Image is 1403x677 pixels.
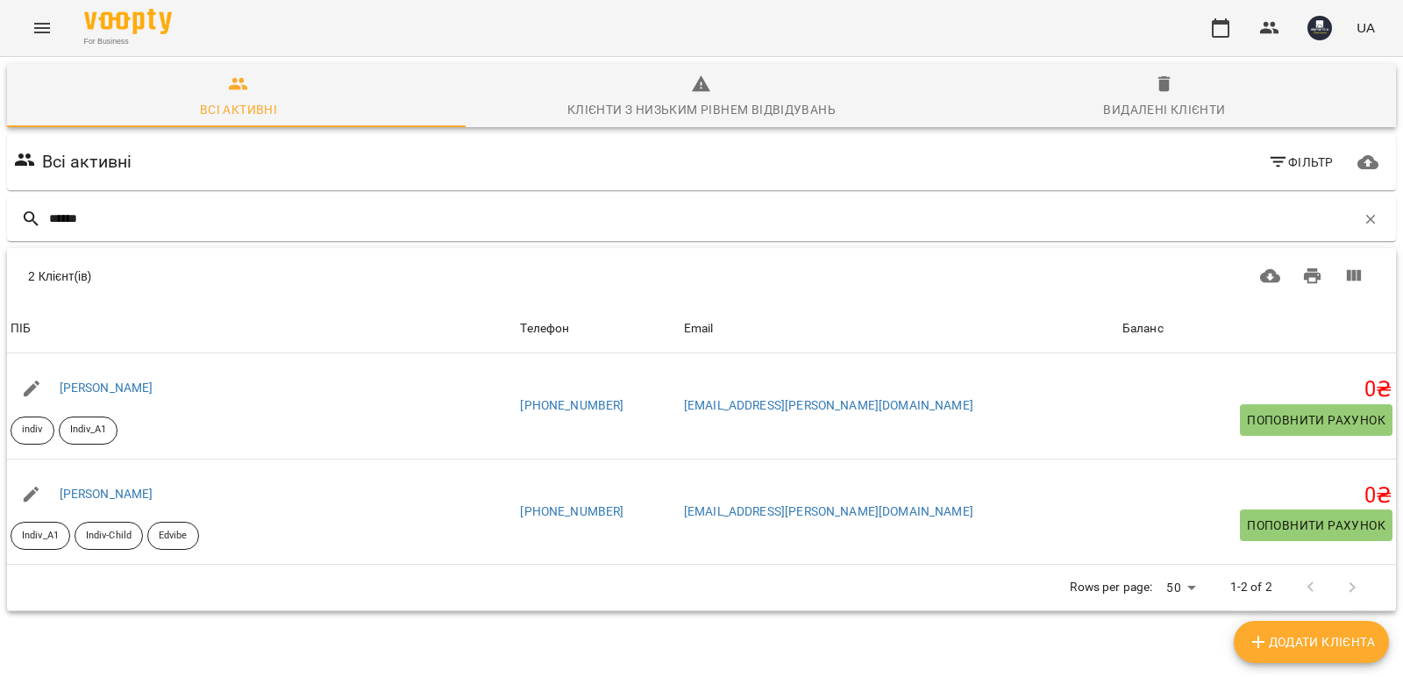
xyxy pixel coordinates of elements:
[520,318,569,339] div: Телефон
[520,318,569,339] div: Sort
[684,318,714,339] div: Sort
[520,398,623,412] a: [PHONE_NUMBER]
[1070,579,1152,596] p: Rows per page:
[1333,255,1375,297] button: Вигляд колонок
[1122,482,1392,510] h5: 0 ₴
[1357,18,1375,37] span: UA
[1230,579,1272,596] p: 1-2 of 2
[60,381,153,395] a: [PERSON_NAME]
[1234,621,1389,663] button: Додати клієнта
[11,417,54,445] div: indiv
[1247,515,1385,536] span: Поповнити рахунок
[7,248,1396,304] div: Table Toolbar
[1350,11,1382,44] button: UA
[1122,376,1392,403] h5: 0 ₴
[1240,404,1392,436] button: Поповнити рахунок
[60,487,153,501] a: [PERSON_NAME]
[1248,631,1375,652] span: Додати клієнта
[70,423,107,438] p: Indiv_A1
[1122,318,1392,339] span: Баланс
[1240,510,1392,541] button: Поповнити рахунок
[75,522,143,550] div: Indiv-Child
[1268,152,1334,173] span: Фільтр
[684,318,1115,339] span: Email
[84,9,172,34] img: Voopty Logo
[520,318,676,339] span: Телефон
[42,148,132,175] h6: Всі активні
[147,522,199,550] div: Edvibe
[1261,146,1341,178] button: Фільтр
[159,529,188,544] p: Edvibe
[1250,255,1292,297] button: Завантажити CSV
[200,99,277,120] div: Всі активні
[22,529,59,544] p: Indiv_A1
[21,7,63,49] button: Menu
[11,318,31,339] div: ПІБ
[1122,318,1164,339] div: Баланс
[11,318,513,339] span: ПІБ
[84,36,172,47] span: For Business
[11,318,31,339] div: Sort
[22,423,43,438] p: indiv
[567,99,836,120] div: Клієнти з низьким рівнем відвідувань
[1307,16,1332,40] img: e7cd9ba82654fddca2813040462380a1.JPG
[520,504,623,518] a: [PHONE_NUMBER]
[11,522,70,550] div: Indiv_A1
[1247,410,1385,431] span: Поповнити рахунок
[684,398,973,412] a: [EMAIL_ADDRESS][PERSON_NAME][DOMAIN_NAME]
[684,504,973,518] a: [EMAIL_ADDRESS][PERSON_NAME][DOMAIN_NAME]
[1103,99,1225,120] div: Видалені клієнти
[1159,575,1201,601] div: 50
[86,529,132,544] p: Indiv-Child
[28,267,671,285] div: 2 Клієнт(ів)
[684,318,714,339] div: Email
[59,417,118,445] div: Indiv_A1
[1292,255,1334,297] button: Друк
[1122,318,1164,339] div: Sort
